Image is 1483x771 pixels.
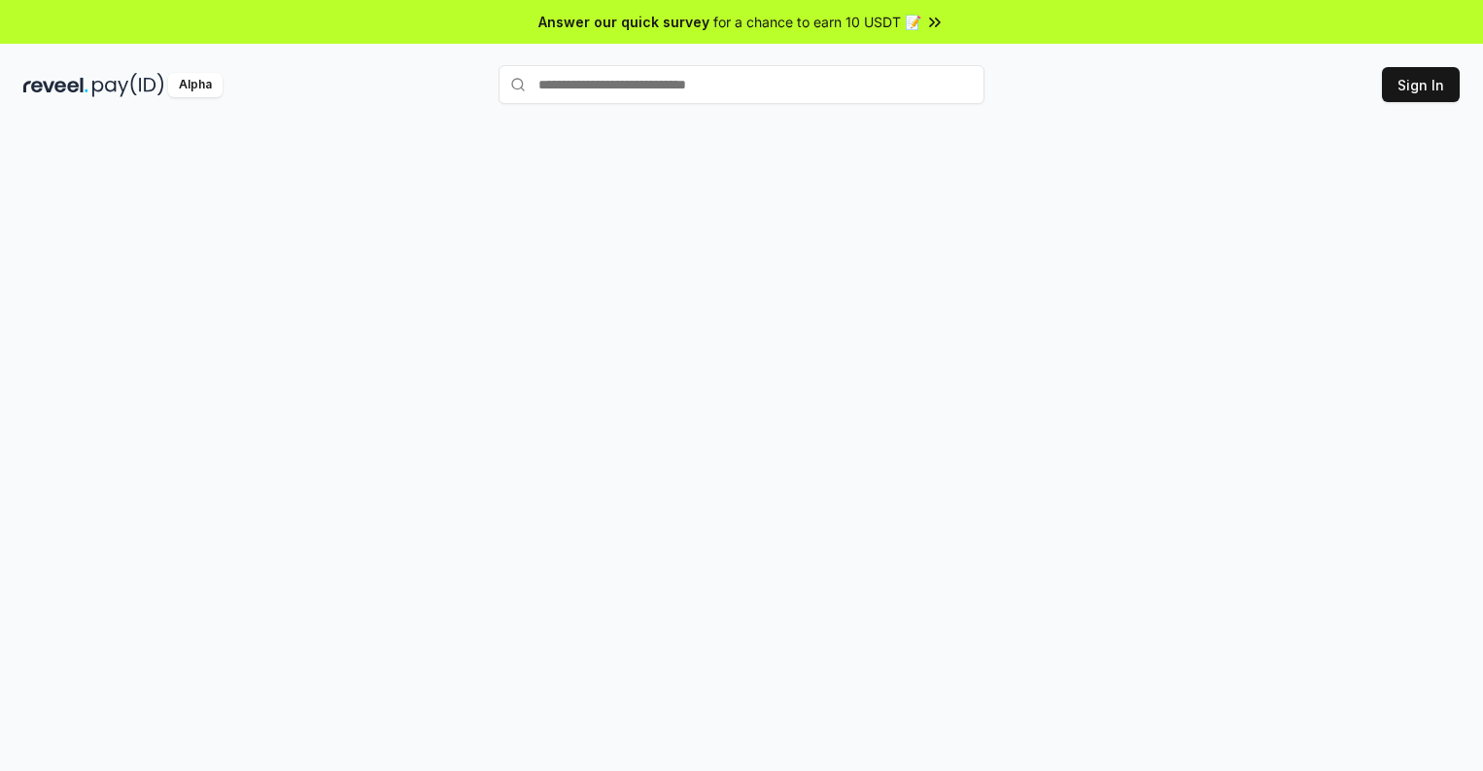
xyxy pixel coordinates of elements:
[168,73,223,97] div: Alpha
[1382,67,1460,102] button: Sign In
[713,12,921,32] span: for a chance to earn 10 USDT 📝
[23,73,88,97] img: reveel_dark
[92,73,164,97] img: pay_id
[538,12,709,32] span: Answer our quick survey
